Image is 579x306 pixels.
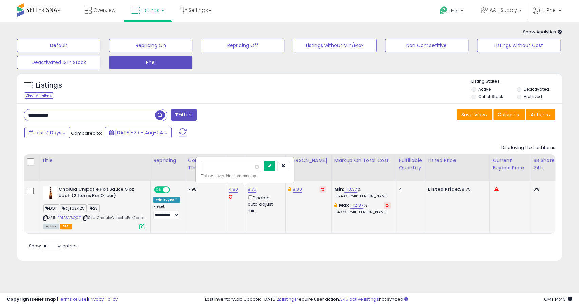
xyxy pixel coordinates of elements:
div: % [334,202,391,215]
div: Preset: [153,204,180,219]
span: Overview [93,7,115,14]
a: 8.75 [248,186,257,193]
div: Fulfillable Quantity [399,157,422,171]
p: -14.77% Profit [PERSON_NAME] [334,210,391,215]
b: Cholula Chipotle Hot Sauce 5 oz each (2 Items Per Order) [59,186,141,200]
button: Default [17,39,100,52]
div: Title [42,157,148,164]
span: Show: entries [29,243,78,249]
strong: Copyright [7,296,32,302]
th: The percentage added to the cost of goods (COGS) that forms the calculator for Min & Max prices. [331,154,396,181]
button: Non Competitive [385,39,468,52]
a: 8.80 [293,186,302,193]
a: -12.87 [350,202,363,209]
b: Listed Price: [428,186,459,192]
h5: Listings [36,81,62,90]
button: Listings without Min/Max [293,39,376,52]
div: 7.98 [188,186,220,192]
span: | SKU: CholulaChipotle5oz2pack [82,215,145,221]
button: Columns [493,109,525,120]
b: Max: [339,202,351,208]
button: Save View [457,109,492,120]
div: Last InventoryLab Update: [DATE], require user action, not synced. [205,296,572,303]
div: 4 [399,186,420,192]
button: Repricing Off [201,39,284,52]
div: Repricing [153,157,182,164]
div: This will override store markup [201,173,289,179]
div: Current Buybox Price [493,157,527,171]
button: [DATE]-29 - Aug-04 [105,127,172,138]
button: Deactivated & In Stock [17,56,100,69]
div: BB Share 24h. [533,157,558,171]
a: 2 listings [278,296,296,302]
label: Out of Stock [478,94,503,99]
span: All listings currently available for purchase on Amazon [43,224,59,229]
span: FBA [60,224,72,229]
label: Active [478,86,491,92]
button: Last 7 Days [24,127,70,138]
span: ON [155,187,163,193]
button: Filters [171,109,197,121]
span: DOT [43,204,59,212]
a: 345 active listings [340,296,379,302]
span: [DATE]-29 - Aug-04 [115,129,163,136]
a: 4.80 [229,186,238,193]
div: Disable auto adjust min [248,194,280,214]
label: Deactivated [523,86,549,92]
span: cjs62425 [60,204,87,212]
p: Listing States: [471,78,562,85]
button: Listings without Cost [477,39,560,52]
span: Hi Phel [541,7,557,14]
a: B01ASVSQ0G [57,215,81,221]
span: 2025-08-12 14:43 GMT [544,296,572,302]
i: Get Help [439,6,448,15]
span: A&H Supply [490,7,517,14]
a: Terms of Use [58,296,87,302]
a: Hi Phel [533,7,561,22]
button: Repricing On [109,39,192,52]
div: Win BuyBox * [153,197,180,203]
button: Actions [526,109,555,120]
button: Phel [109,56,192,69]
div: Displaying 1 to 1 of 1 items [501,145,555,151]
div: Markup on Total Cost [334,157,393,164]
span: OFF [169,187,180,193]
div: seller snap | | [7,296,118,303]
span: Show Analytics [523,28,562,35]
b: Min: [334,186,345,192]
span: Help [449,8,459,14]
div: Comp. Price Threshold [188,157,223,171]
span: 23 [88,204,100,212]
div: Listed Price [428,157,487,164]
img: 412kAGIwicL._SL40_.jpg [43,186,57,200]
span: Compared to: [71,130,102,136]
div: Clear All Filters [24,92,54,99]
a: -13.37 [344,186,357,193]
div: [PERSON_NAME] [288,157,329,164]
span: Last 7 Days [35,129,61,136]
label: Archived [523,94,542,99]
div: 0% [533,186,556,192]
a: Help [434,1,470,22]
p: -15.43% Profit [PERSON_NAME] [334,194,391,199]
a: Privacy Policy [88,296,118,302]
span: Listings [142,7,159,14]
div: $8.75 [428,186,484,192]
div: ASIN: [43,186,145,229]
div: % [334,186,391,199]
span: Columns [498,111,519,118]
